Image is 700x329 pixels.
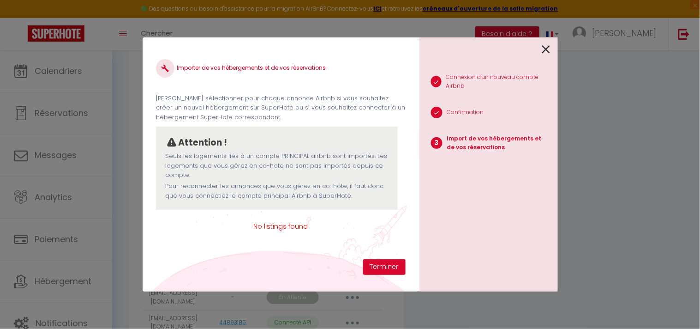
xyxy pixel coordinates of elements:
[7,4,35,31] button: Ouvrir le widget de chat LiveChat
[165,182,389,201] p: Pour reconnecter les annonces que vous gérez en co-hôte, il faut donc que vous connectiez le comp...
[156,94,405,122] p: [PERSON_NAME] sélectionner pour chaque annonce Airbnb si vous souhaitez créer un nouvel hébergeme...
[447,134,550,152] p: Import de vos hébergements et de vos réservations
[446,73,550,91] p: Connexion d'un nouveau compte Airbnb
[156,59,405,78] h4: Importer de vos hébergements et de vos réservations
[447,108,484,117] p: Confirmation
[165,152,389,180] p: Seuls les logements liés à un compte PRINCIPAL airbnb sont importés. Les logements que vous gérez...
[431,137,443,149] span: 3
[156,221,405,232] span: No listings found
[363,259,406,275] button: Terminer
[178,136,227,150] p: Attention !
